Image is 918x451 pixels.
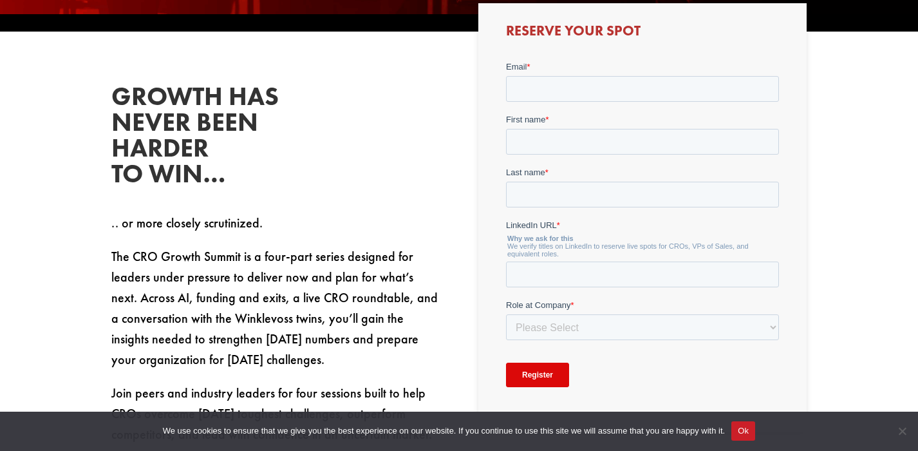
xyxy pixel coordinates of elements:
[506,61,779,412] iframe: Form 0
[111,84,304,193] h2: Growth has never been harder to win…
[731,421,755,441] button: Ok
[895,425,908,437] span: No
[111,215,263,231] span: .. or more closely scrutinized.
[506,24,779,44] h3: Reserve Your Spot
[163,425,725,437] span: We use cookies to ensure that we give you the best experience on our website. If you continue to ...
[111,248,438,368] span: The CRO Growth Summit is a four-part series designed for leaders under pressure to deliver now an...
[111,385,432,443] span: Join peers and industry leaders for four sessions built to help CROs overcome [DATE] toughest cha...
